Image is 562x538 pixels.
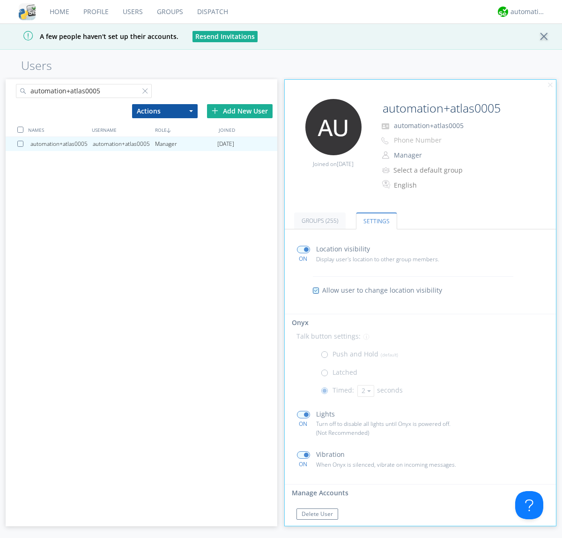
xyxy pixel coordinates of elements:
input: Search users [16,84,152,98]
img: cancel.svg [547,82,554,89]
a: Groups (255) [294,212,346,229]
img: plus.svg [212,107,218,114]
button: Resend Invitations [192,31,258,42]
div: ROLE [153,123,216,136]
input: Name [379,99,530,118]
span: [DATE] [217,137,234,151]
p: Display user's location to other group members. [316,255,472,264]
p: (Not Recommended) [316,428,472,437]
div: ON [293,460,314,468]
span: Joined on [313,160,354,168]
div: Manager [155,137,217,151]
div: automation+atlas0005 [93,137,155,151]
img: icon-alert-users-thin-outline.svg [382,164,391,176]
div: JOINED [216,123,280,136]
div: Add New User [207,104,273,118]
div: ON [293,420,314,428]
a: automation+atlas0005automation+atlas0005Manager[DATE] [6,137,277,151]
div: automation+atlas0005 [30,137,93,151]
p: Vibration [316,449,345,460]
img: In groups with Translation enabled, this user's messages will be automatically translated to and ... [382,179,392,190]
div: NAMES [26,123,89,136]
p: Location visibility [316,244,370,254]
div: automation+atlas [510,7,546,16]
img: 373638.png [305,99,362,155]
span: A few people haven't set up their accounts. [7,32,178,41]
img: phone-outline.svg [381,137,389,144]
span: Allow user to change location visibility [322,286,442,295]
a: Settings [356,212,397,229]
p: When Onyx is silenced, vibrate on incoming messages. [316,460,472,469]
button: Actions [132,104,198,118]
div: USERNAME [89,123,153,136]
div: ON [293,255,314,263]
div: Select a default group [393,166,472,175]
span: automation+atlas0005 [394,121,464,130]
p: Lights [316,409,335,419]
button: Delete User [296,508,338,520]
img: cddb5a64eb264b2086981ab96f4c1ba7 [19,3,36,20]
img: d2d01cd9b4174d08988066c6d424eccd [498,7,508,17]
span: [DATE] [337,160,354,168]
p: Turn off to disable all lights until Onyx is powered off. [316,419,472,428]
img: person-outline.svg [382,152,389,159]
div: English [394,181,472,190]
button: Manager [391,149,484,162]
iframe: Toggle Customer Support [515,491,543,519]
